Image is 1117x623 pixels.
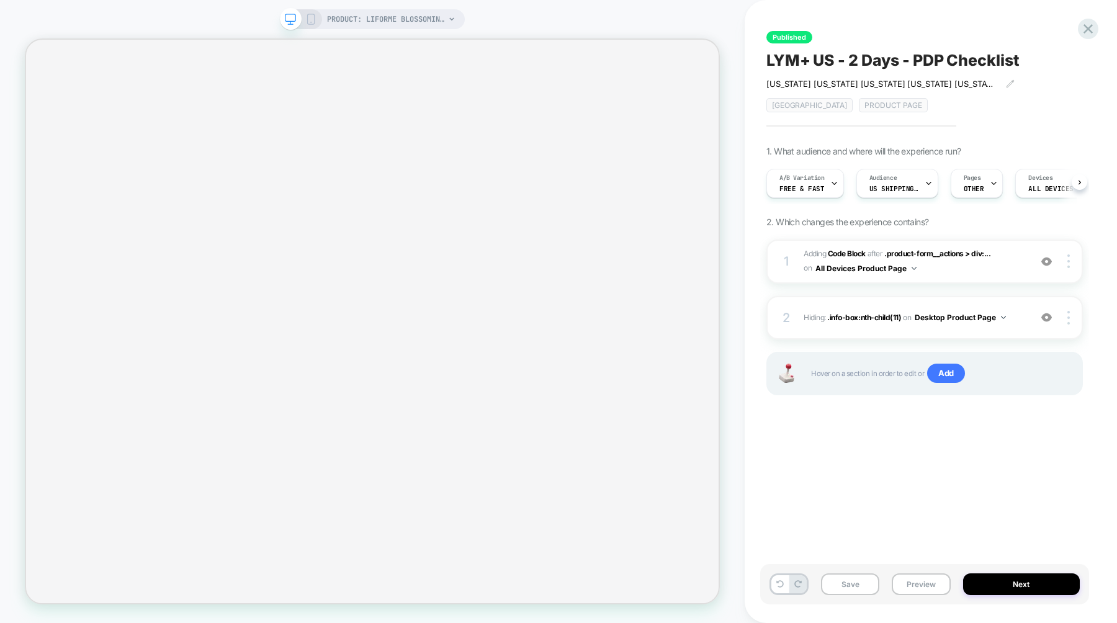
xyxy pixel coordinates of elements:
[804,310,1024,325] span: Hiding :
[766,217,928,227] span: 2. Which changes the experience contains?
[1001,316,1006,319] img: down arrow
[868,249,883,258] span: AFTER
[869,174,897,182] span: Audience
[804,261,812,275] span: on
[1041,312,1052,323] img: crossed eye
[915,310,1006,325] button: Desktop Product Page
[766,51,1019,69] span: LYM+ US - 2 Days - PDP Checklist
[821,573,879,595] button: Save
[828,249,866,258] b: Code Block
[1067,311,1070,325] img: close
[804,249,866,258] span: Adding
[779,184,824,193] span: Free & Fast
[766,31,812,43] span: Published
[780,307,792,329] div: 2
[964,174,981,182] span: Pages
[859,98,928,112] span: Product Page
[927,364,965,383] span: Add
[892,573,950,595] button: Preview
[964,184,984,193] span: OTHER
[884,249,990,258] span: .product-form__actions > div:...
[811,364,1069,383] span: Hover on a section in order to edit or
[903,311,911,325] span: on
[766,98,853,112] span: [GEOGRAPHIC_DATA]
[912,267,917,270] img: down arrow
[827,313,901,322] span: .info-box:nth-child(11)
[815,261,917,276] button: All Devices Product Page
[1041,256,1052,267] img: crossed eye
[774,364,799,383] img: Joystick
[327,9,445,29] span: PRODUCT: Liforme Blossoming Lotus XL Yoga Mat
[869,184,919,193] span: US Shipping - 2 days
[766,79,997,89] span: [US_STATE] [US_STATE] [US_STATE] [US_STATE] [US_STATE] [US_STATE] [US_STATE] [US_STATE] [US_STATE...
[1067,254,1070,268] img: close
[963,573,1080,595] button: Next
[780,250,792,272] div: 1
[779,174,825,182] span: A/B Variation
[1028,174,1052,182] span: Devices
[766,146,961,156] span: 1. What audience and where will the experience run?
[1028,184,1073,193] span: ALL DEVICES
